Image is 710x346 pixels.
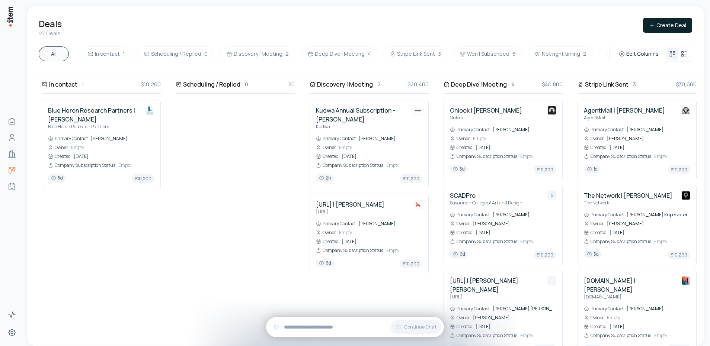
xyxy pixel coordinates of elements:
p: [URL] [316,209,384,215]
button: Lost / Ghosted [599,46,662,61]
a: Deals [4,163,19,178]
p: [URL] [450,294,541,300]
span: $10,200 [400,174,422,183]
h1: Deals [39,18,62,30]
span: [DATE] [476,324,556,330]
span: 5d [450,165,468,173]
div: Company Subscription Status [48,162,115,168]
button: 5d [450,165,468,174]
span: Empty [607,315,690,321]
span: $10,200 [141,80,161,88]
div: Created [48,153,71,159]
a: SCADProSavannah College of Art and DesignSPrimary Contact[PERSON_NAME]Owner[PERSON_NAME]Created[D... [450,191,556,259]
span: [DATE] [610,230,690,236]
span: $0 [288,80,295,88]
h4: SCADPro [450,191,522,200]
button: Deep Dive | Meeting4 [301,46,377,61]
span: Empty [520,239,556,245]
span: 0 [204,50,208,58]
div: Company Subscription Status [584,153,651,159]
span: $10,200 [534,165,556,174]
span: $10,200 [668,250,690,259]
button: Not right timing2 [528,46,593,61]
h4: [URL] | [PERSON_NAME] [PERSON_NAME] [450,276,541,294]
img: Thoughtful.ai [413,200,422,209]
div: Primary Contact [48,136,88,142]
span: [PERSON_NAME] [PERSON_NAME] [493,306,556,312]
h4: AgentMail | [PERSON_NAME] [584,106,665,115]
div: SCADProSavannah College of Art and DesignSPrimary Contact[PERSON_NAME]Owner[PERSON_NAME]Created[D... [444,185,563,265]
div: Owner [450,136,470,142]
h4: Kudwa Annual Subscription - [PERSON_NAME] [316,106,407,124]
span: 2 [285,50,289,58]
div: Created [584,145,607,151]
button: Stripe Link Sent3 [383,46,447,61]
span: [PERSON_NAME] [473,315,556,321]
button: 1d [584,165,601,174]
span: Continue Chat [404,324,436,330]
span: Empty [520,153,556,159]
div: Primary Contact [450,127,490,133]
div: Primary Contact [584,212,624,218]
span: [DATE] [342,239,422,245]
a: Agents [4,179,19,194]
div: Primary Contact [450,306,490,312]
h3: Stripe Link Sent [585,80,629,89]
div: Company Subscription Status [584,333,651,339]
span: [PERSON_NAME] [359,221,422,227]
span: $20,400 [407,80,429,88]
button: Won | Subscribed6 [453,46,522,61]
div: Created [316,239,339,245]
a: The Network | [PERSON_NAME]The NetworkThe NetworkPrimary Contact[PERSON_NAME] Kupervaser [PERSON_... [584,191,690,259]
p: [DOMAIN_NAME] [584,294,675,300]
p: Kudwa [316,124,407,130]
span: $10,200 [668,165,690,174]
button: All [39,46,69,61]
span: 3 [438,50,441,58]
a: Kudwa Annual Subscription - [PERSON_NAME]KudwaKudwaPrimary Contact[PERSON_NAME]OwnerEmptyCreated[... [316,106,422,183]
p: Onlook [450,115,522,121]
a: Companies [4,146,19,161]
h4: Onlook | [PERSON_NAME] [450,106,522,115]
div: Owner [316,145,336,151]
p: Savannah College of Art and Design [450,200,522,206]
div: Company Subscription Status [450,153,517,159]
a: People [4,130,19,145]
h3: Scheduling / Replied [183,80,240,89]
span: [DATE] [476,230,556,236]
span: [DATE] [476,145,556,151]
div: [URL] | [PERSON_NAME][URL]Thoughtful.aiPrimary Contact[PERSON_NAME]OwnerEmptyCreated[DATE]Company... [310,194,429,274]
img: Onlook [547,106,556,115]
div: Owner [450,221,470,227]
span: [PERSON_NAME] [359,136,422,142]
div: Company Subscription Status [584,239,651,245]
a: Onlook | [PERSON_NAME]OnlookOnlookPrimary Contact[PERSON_NAME]OwnerEmptyCreated[DATE]Company Subs... [450,106,556,174]
button: Continue Chat [391,320,441,334]
div: Onlook | [PERSON_NAME]OnlookOnlookPrimary Contact[PERSON_NAME]OwnerEmptyCreated[DATE]Company Subs... [444,100,563,180]
span: [PERSON_NAME] Kupervaser [PERSON_NAME] [627,212,690,218]
span: [DATE] [74,153,154,159]
div: Primary Contact [450,212,490,218]
div: Created [584,230,607,236]
button: 6d [450,250,468,259]
div: Company Subscription Status [450,239,517,245]
span: Empty [339,145,422,151]
div: Created [450,324,473,330]
span: Empty [654,239,690,245]
span: 6d [316,259,334,267]
div: Owner [316,230,336,236]
button: 2h [316,174,334,183]
div: Created [450,145,473,151]
a: Settings [4,325,19,340]
h3: Discovery | Meeting [317,80,373,89]
button: In contact1 [81,46,131,61]
a: Blue Heron Research Partners | [PERSON_NAME]Blue Heron Research PartnersBlue Heron Research Partn... [48,106,154,183]
a: Activity [4,307,19,322]
div: Primary Contact [316,136,356,142]
span: $10,200 [400,259,422,268]
span: [DATE] [610,145,690,151]
button: Create Deal [643,18,692,33]
div: Owner [584,221,604,227]
div: The Network | [PERSON_NAME]The NetworkThe NetworkPrimary Contact[PERSON_NAME] Kupervaser [PERSON_... [578,185,697,265]
div: Owner [450,315,470,321]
